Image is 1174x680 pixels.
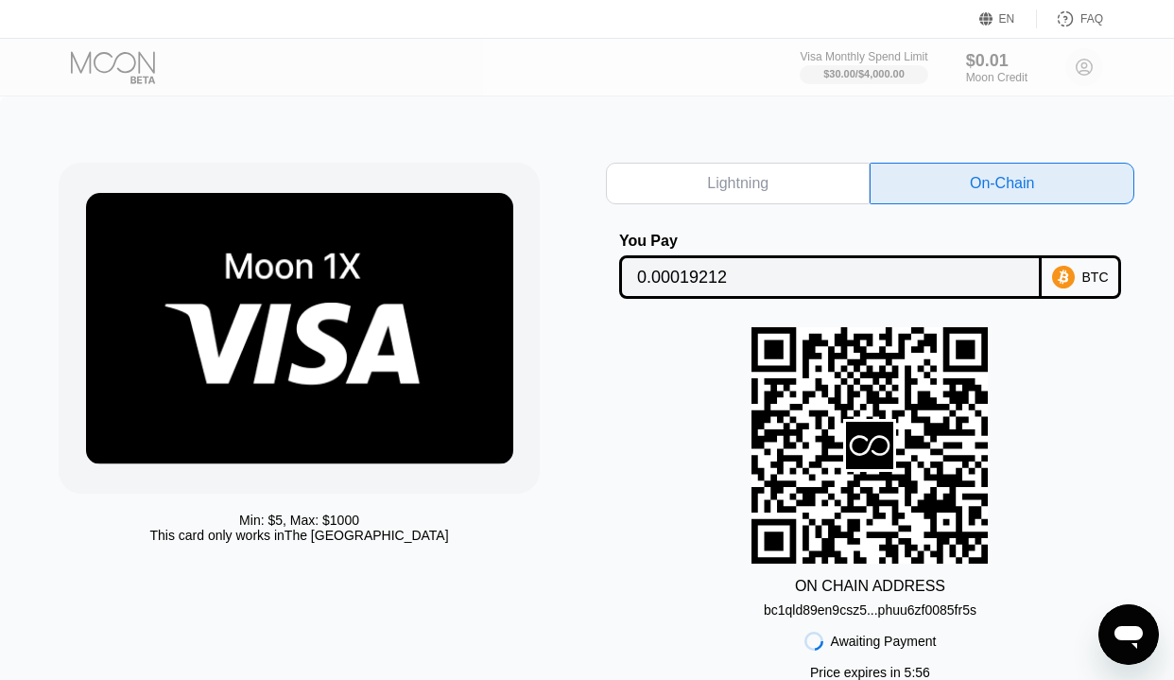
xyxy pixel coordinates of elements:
[149,528,448,543] div: This card only works in The [GEOGRAPHIC_DATA]
[823,68,905,79] div: $30.00 / $4,000.00
[979,9,1037,28] div: EN
[999,12,1015,26] div: EN
[1082,270,1109,285] div: BTC
[831,634,937,649] div: Awaiting Payment
[810,665,930,680] div: Price expires in
[764,602,976,618] div: bc1qld89en9csz5...phuu6zf0085fr5s
[619,233,1042,250] div: You Pay
[239,513,359,528] div: Min: $ 5 , Max: $ 1000
[970,174,1034,193] div: On-Chain
[870,163,1133,204] div: On-Chain
[606,233,1134,299] div: You PayBTC
[800,50,927,84] div: Visa Monthly Spend Limit$30.00/$4,000.00
[800,50,927,63] div: Visa Monthly Spend Limit
[707,174,768,193] div: Lightning
[764,595,976,618] div: bc1qld89en9csz5...phuu6zf0085fr5s
[795,578,945,595] div: ON CHAIN ADDRESS
[1098,604,1159,665] iframe: Button to launch messaging window
[905,665,930,680] span: 5 : 56
[1037,9,1103,28] div: FAQ
[606,163,870,204] div: Lightning
[1080,12,1103,26] div: FAQ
